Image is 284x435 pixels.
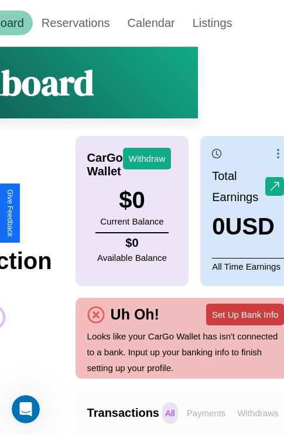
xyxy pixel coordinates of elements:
[212,258,284,274] p: All Time Earnings
[184,402,229,424] p: Payments
[184,11,241,35] a: Listings
[105,306,165,323] h4: Uh Oh!
[97,250,167,266] p: Available Balance
[123,148,172,169] button: Withdraw
[87,406,159,420] h4: Transactions
[212,213,284,240] h3: 0 USD
[6,189,14,237] div: Give Feedback
[12,395,40,423] iframe: Intercom live chat
[119,11,184,35] a: Calendar
[33,11,119,35] a: Reservations
[206,304,284,325] button: Set Up Bank Info
[87,151,123,178] h4: CarGo Wallet
[234,402,281,424] p: Withdraws
[97,236,167,250] h4: $ 0
[100,213,163,229] p: Current Balance
[162,402,178,424] p: All
[212,165,265,208] p: Total Earnings
[100,187,163,213] h3: $ 0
